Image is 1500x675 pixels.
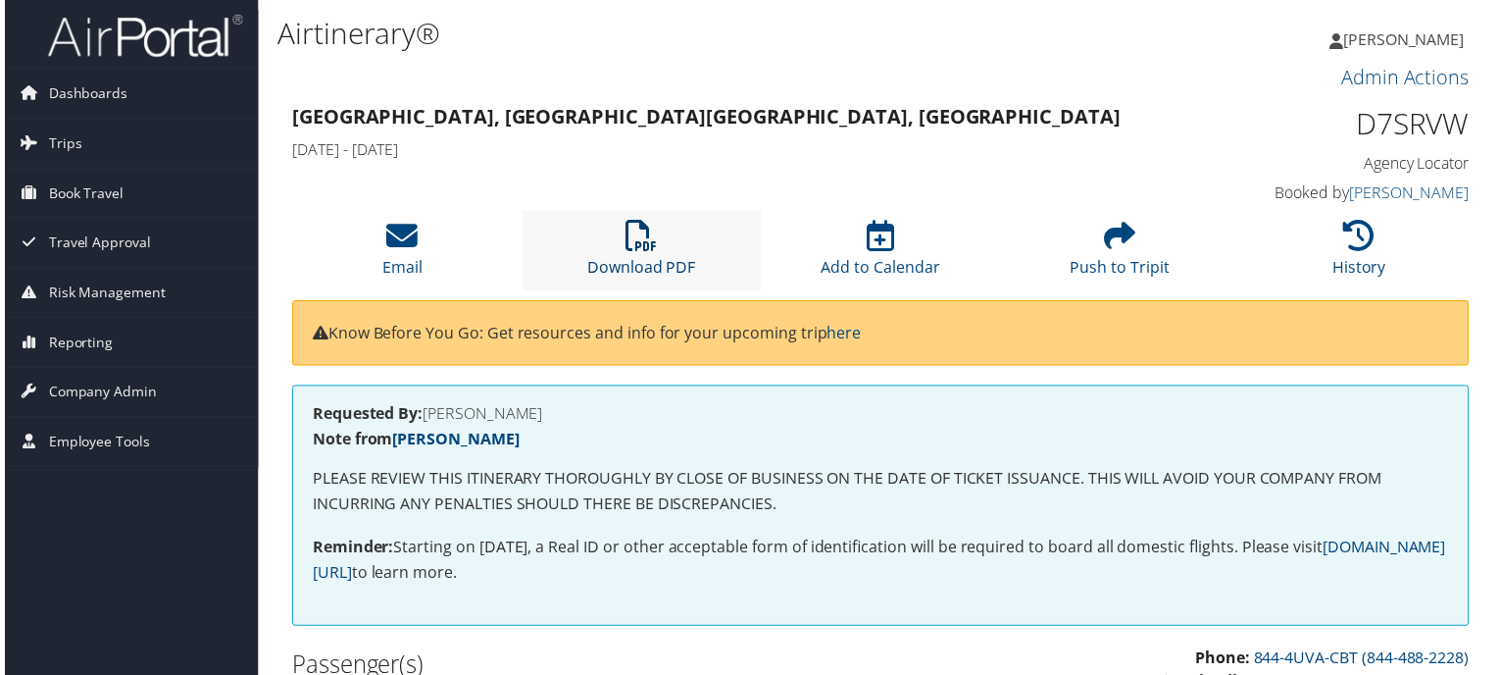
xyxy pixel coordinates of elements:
[1200,182,1475,204] h4: Booked by
[44,270,162,319] span: Risk Management
[44,420,146,469] span: Employee Tools
[43,13,239,59] img: airportal-logo.png
[44,370,153,419] span: Company Admin
[1073,233,1173,280] a: Push to Tripit
[310,431,518,452] strong: Note from
[1347,28,1469,50] span: [PERSON_NAME]
[310,408,1453,424] h4: [PERSON_NAME]
[310,540,1450,587] a: [DOMAIN_NAME][URL]
[310,539,1453,589] p: Starting on [DATE], a Real ID or other acceptable form of identification will be required to boar...
[586,233,695,280] a: Download PDF
[289,104,1123,130] strong: [GEOGRAPHIC_DATA], [GEOGRAPHIC_DATA] [GEOGRAPHIC_DATA], [GEOGRAPHIC_DATA]
[379,233,420,280] a: Email
[390,431,518,452] a: [PERSON_NAME]
[822,233,941,280] a: Add to Calendar
[827,324,862,345] a: here
[1336,233,1390,280] a: History
[1333,10,1488,69] a: [PERSON_NAME]
[44,70,124,119] span: Dashboards
[310,405,421,427] strong: Requested By:
[1353,182,1474,204] a: [PERSON_NAME]
[44,320,109,369] span: Reporting
[1257,650,1474,672] a: 844-4UVA-CBT (844-488-2228)
[44,220,147,269] span: Travel Approval
[275,13,1083,54] h1: Airtinerary®
[44,170,120,219] span: Book Travel
[289,139,1171,161] h4: [DATE] - [DATE]
[310,469,1453,519] p: PLEASE REVIEW THIS ITINERARY THOROUGHLY BY CLOSE OF BUSINESS ON THE DATE OF TICKET ISSUANCE. THIS...
[1198,650,1253,672] strong: Phone:
[1345,65,1474,91] a: Admin Actions
[1200,153,1475,175] h4: Agency Locator
[1200,104,1475,145] h1: D7SRVW
[310,323,1453,348] p: Know Before You Go: Get resources and info for your upcoming trip
[44,120,77,169] span: Trips
[310,540,391,561] strong: Reminder:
